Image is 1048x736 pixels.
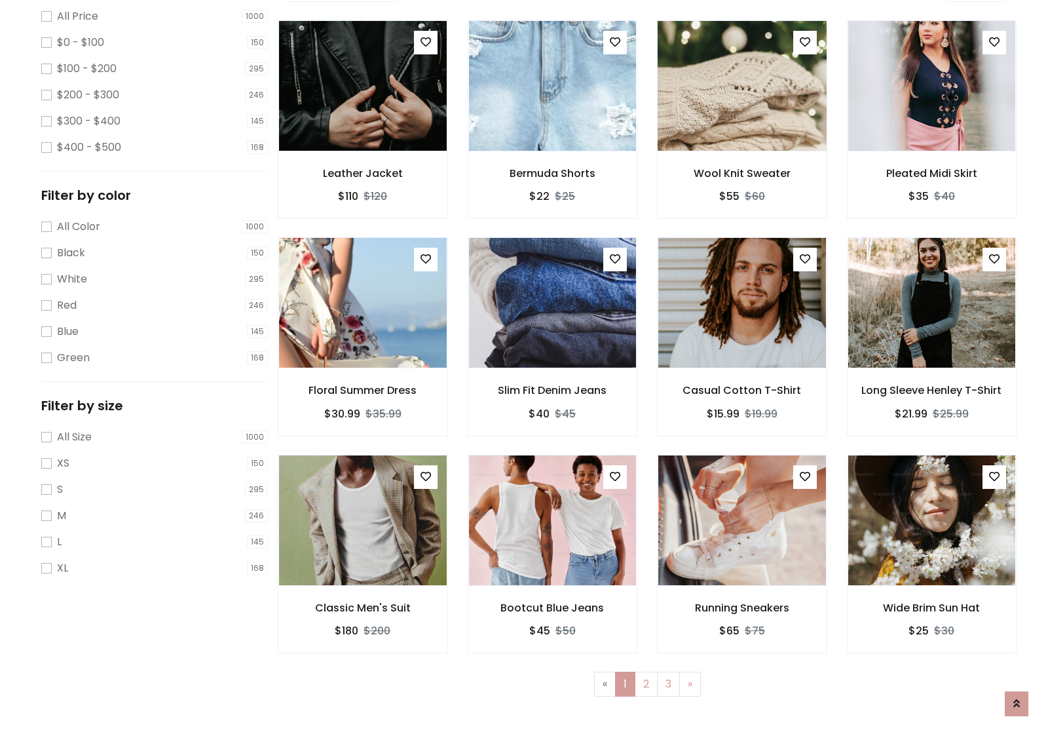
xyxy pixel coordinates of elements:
span: 150 [247,457,268,470]
h6: $30.99 [324,408,360,420]
del: $19.99 [745,406,777,421]
span: 246 [245,88,268,102]
del: $75 [745,623,765,638]
h6: Running Sneakers [658,602,827,614]
h5: Filter by color [41,187,268,203]
label: Black [57,245,85,261]
h6: $40 [529,408,550,420]
h6: Classic Men's Suit [278,602,447,614]
span: 295 [245,483,268,496]
label: S [57,482,63,497]
span: 145 [247,115,268,128]
h6: Wool Knit Sweater [658,167,827,180]
del: $120 [364,189,387,204]
label: $100 - $200 [57,61,117,77]
label: $400 - $500 [57,140,121,155]
h6: Pleated Midi Skirt [848,167,1017,180]
h6: Long Sleeve Henley T-Shirt [848,384,1017,397]
label: Green [57,350,90,366]
h6: $45 [529,625,550,637]
del: $35.99 [365,406,402,421]
h6: Wide Brim Sun Hat [848,602,1017,614]
h5: Filter by size [41,398,268,414]
span: 168 [247,141,268,154]
h6: $35 [908,190,929,203]
span: 1000 [242,10,268,23]
span: 246 [245,509,268,522]
del: $45 [555,406,576,421]
del: $200 [364,623,390,638]
span: 168 [247,562,268,575]
h6: $25 [908,625,929,637]
h6: $21.99 [895,408,927,420]
span: 150 [247,246,268,260]
h6: Slim Fit Denim Jeans [468,384,637,397]
label: Red [57,298,77,313]
label: White [57,271,87,287]
span: 168 [247,351,268,364]
h6: $15.99 [707,408,739,420]
h6: $180 [335,625,358,637]
label: All Price [57,9,98,24]
span: 295 [245,273,268,286]
h6: $22 [529,190,550,203]
span: 295 [245,62,268,75]
span: 1000 [242,431,268,444]
del: $25.99 [933,406,969,421]
a: Next [679,672,701,697]
span: 145 [247,535,268,549]
span: 246 [245,299,268,312]
del: $40 [934,189,955,204]
label: XL [57,560,68,576]
h6: Bermuda Shorts [468,167,637,180]
span: » [688,676,692,691]
del: $60 [745,189,765,204]
span: 150 [247,36,268,49]
label: L [57,534,62,550]
h6: $55 [719,190,739,203]
label: M [57,508,66,524]
h6: Casual Cotton T-Shirt [658,384,827,397]
del: $30 [934,623,954,638]
span: 1000 [242,220,268,233]
del: $25 [555,189,575,204]
h6: Leather Jacket [278,167,447,180]
h6: $65 [719,625,739,637]
label: All Size [57,429,92,445]
label: $0 - $100 [57,35,104,50]
h6: $110 [338,190,358,203]
label: $300 - $400 [57,113,121,129]
label: $200 - $300 [57,87,119,103]
nav: Page navigation [288,672,1007,697]
label: All Color [57,219,100,235]
label: Blue [57,324,79,339]
a: 3 [657,672,680,697]
label: XS [57,455,69,471]
span: 145 [247,325,268,338]
a: 1 [615,672,635,697]
h6: Bootcut Blue Jeans [468,602,637,614]
h6: Floral Summer Dress [278,384,447,397]
a: 2 [635,672,658,697]
del: $50 [555,623,576,638]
